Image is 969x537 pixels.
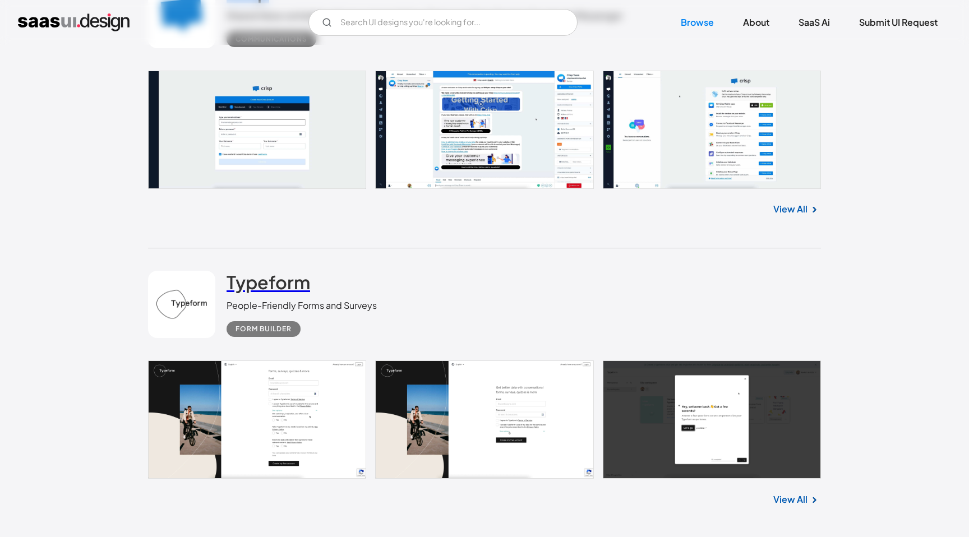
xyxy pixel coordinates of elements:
[18,13,130,31] a: home
[773,202,807,216] a: View All
[227,271,310,299] a: Typeform
[730,10,783,35] a: About
[308,9,578,36] form: Email Form
[308,9,578,36] input: Search UI designs you're looking for...
[846,10,951,35] a: Submit UI Request
[236,322,292,336] div: Form Builder
[785,10,843,35] a: SaaS Ai
[227,271,310,293] h2: Typeform
[227,299,377,312] div: People-Friendly Forms and Surveys
[773,493,807,506] a: View All
[667,10,727,35] a: Browse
